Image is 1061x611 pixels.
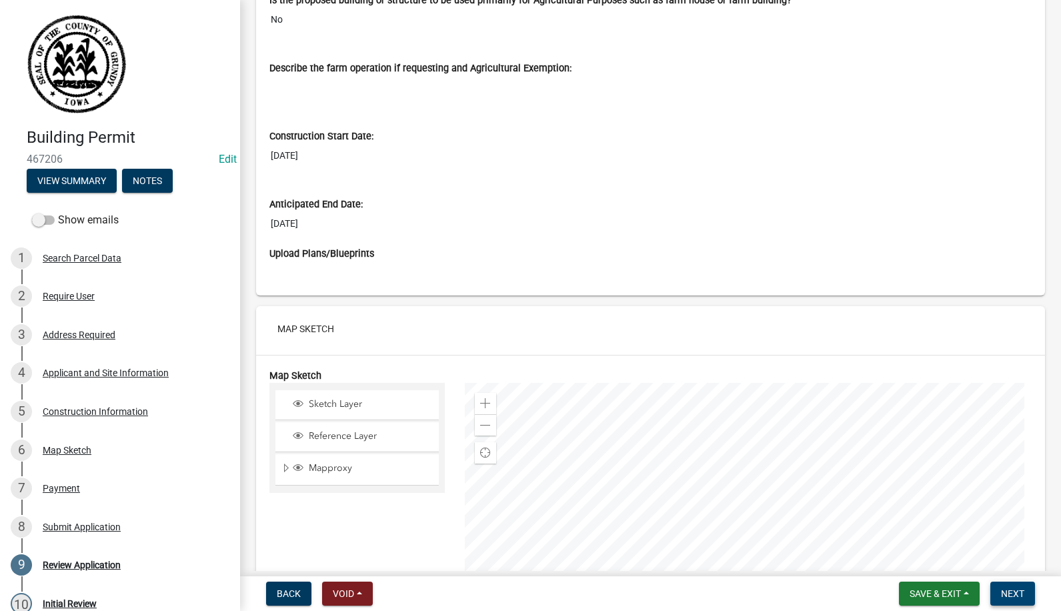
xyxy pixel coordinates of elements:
[43,368,169,378] div: Applicant and Site Information
[267,317,345,341] button: Map Sketch
[43,291,95,301] div: Require User
[11,324,32,346] div: 3
[43,484,80,493] div: Payment
[27,153,213,165] span: 467206
[269,372,321,381] label: Map Sketch
[291,398,434,412] div: Sketch Layer
[219,153,237,165] wm-modal-confirm: Edit Application Number
[122,169,173,193] button: Notes
[269,200,363,209] label: Anticipated End Date:
[27,128,229,147] h4: Building Permit
[899,582,980,606] button: Save & Exit
[43,560,121,570] div: Review Application
[910,588,961,599] span: Save & Exit
[27,14,127,114] img: Grundy County, Iowa
[43,599,97,608] div: Initial Review
[266,582,311,606] button: Back
[274,387,440,489] ul: Layer List
[11,554,32,576] div: 9
[322,582,373,606] button: Void
[32,212,119,228] label: Show emails
[122,176,173,187] wm-modal-confirm: Notes
[1001,588,1024,599] span: Next
[43,253,121,263] div: Search Parcel Data
[11,247,32,269] div: 1
[11,478,32,499] div: 7
[277,588,301,599] span: Back
[333,588,354,599] span: Void
[475,442,496,464] div: Find my location
[275,454,439,485] li: Mapproxy
[43,522,121,532] div: Submit Application
[11,516,32,538] div: 8
[11,362,32,384] div: 4
[291,462,434,476] div: Mapproxy
[291,430,434,444] div: Reference Layer
[305,462,434,474] span: Mapproxy
[11,285,32,307] div: 2
[269,64,572,73] label: Describe the farm operation if requesting and Agricultural Exemption:
[27,176,117,187] wm-modal-confirm: Summary
[281,462,291,476] span: Expand
[219,153,237,165] a: Edit
[43,407,148,416] div: Construction Information
[305,398,434,410] span: Sketch Layer
[475,393,496,414] div: Zoom in
[43,446,91,455] div: Map Sketch
[275,422,439,452] li: Reference Layer
[305,430,434,442] span: Reference Layer
[275,390,439,420] li: Sketch Layer
[43,330,115,340] div: Address Required
[269,132,373,141] label: Construction Start Date:
[27,169,117,193] button: View Summary
[269,249,374,259] label: Upload Plans/Blueprints
[11,401,32,422] div: 5
[990,582,1035,606] button: Next
[475,414,496,436] div: Zoom out
[11,440,32,461] div: 6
